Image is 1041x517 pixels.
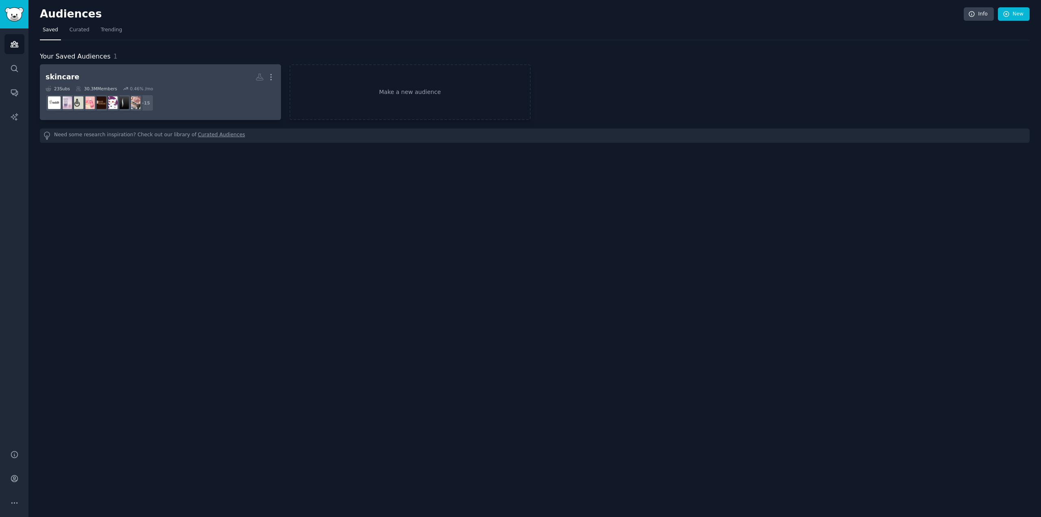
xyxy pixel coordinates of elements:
a: Curated Audiences [198,131,245,140]
div: 0.46 % /mo [130,86,153,92]
div: 30.3M Members [76,86,117,92]
a: New [998,7,1030,21]
span: Your Saved Audiences [40,52,111,62]
div: skincare [46,72,79,82]
img: acne [48,96,61,109]
h2: Audiences [40,8,964,21]
div: 23 Sub s [46,86,70,92]
img: Sephora [116,96,129,109]
img: MakeupAddiction [105,96,118,109]
img: PanPorn [128,96,140,109]
span: Curated [70,26,89,34]
img: 60PlusSkincare [71,96,83,109]
img: GummySearch logo [5,7,24,22]
img: AusSkincare [82,96,95,109]
a: Make a new audience [290,64,531,120]
div: Need some research inspiration? Check out our library of [40,129,1030,143]
a: Info [964,7,994,21]
a: Trending [98,24,125,40]
a: Saved [40,24,61,40]
span: Trending [101,26,122,34]
a: Curated [67,24,92,40]
span: Saved [43,26,58,34]
img: Blackskincare [94,96,106,109]
span: 1 [113,52,118,60]
a: skincare23Subs30.3MMembers0.46% /mo+15PanPornSephoraMakeupAddictionBlackskincareAusSkincare60Plus... [40,64,281,120]
div: + 15 [137,94,154,111]
img: EuroSkincare [59,96,72,109]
